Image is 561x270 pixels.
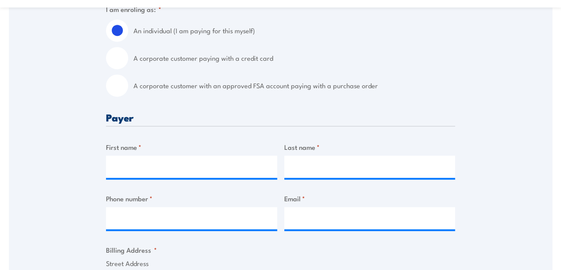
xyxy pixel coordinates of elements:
[106,142,277,152] label: First name
[106,245,157,255] legend: Billing Address
[106,4,161,14] legend: I am enroling as:
[106,258,455,269] label: Street Address
[133,47,455,69] label: A corporate customer paying with a credit card
[284,142,455,152] label: Last name
[133,74,455,97] label: A corporate customer with an approved FSA account paying with a purchase order
[106,112,455,122] h3: Payer
[106,193,277,203] label: Phone number
[133,20,455,42] label: An individual (I am paying for this myself)
[284,193,455,203] label: Email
